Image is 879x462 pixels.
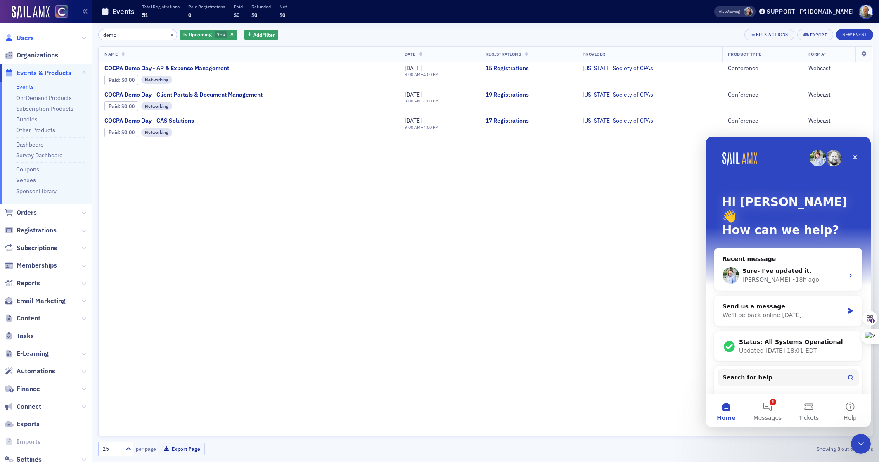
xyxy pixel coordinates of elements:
[5,33,34,43] a: Users
[5,402,41,411] a: Connect
[17,384,40,393] span: Finance
[16,126,55,134] a: Other Products
[17,332,34,341] span: Tasks
[5,437,41,446] a: Imports
[12,6,50,19] img: SailAMX
[17,33,34,43] span: Users
[16,166,39,173] a: Coupons
[17,349,49,358] span: E-Learning
[17,261,57,270] span: Memberships
[16,187,57,195] a: Sponsor Library
[17,51,58,60] span: Organizations
[17,419,40,429] span: Exports
[5,279,40,288] a: Reports
[55,5,68,18] img: SailAMX
[16,141,44,148] a: Dashboard
[5,208,37,217] a: Orders
[16,83,34,90] a: Events
[16,176,36,184] a: Venues
[5,261,57,270] a: Memberships
[17,314,40,323] span: Content
[5,384,40,393] a: Finance
[50,5,68,19] a: View Homepage
[16,94,72,102] a: On-Demand Products
[5,314,40,323] a: Content
[5,51,58,60] a: Organizations
[17,367,55,376] span: Automations
[17,296,66,306] span: Email Marketing
[5,367,55,376] a: Automations
[5,332,34,341] a: Tasks
[5,349,49,358] a: E-Learning
[5,69,71,78] a: Events & Products
[16,152,63,159] a: Survey Dashboard
[5,419,40,429] a: Exports
[5,296,66,306] a: Email Marketing
[706,137,871,427] iframe: To enrich screen reader interactions, please activate Accessibility in Grammarly extension settings
[5,226,57,235] a: Registrations
[851,434,871,454] iframe: Intercom live chat
[16,116,38,123] a: Bundles
[17,208,37,217] span: Orders
[17,244,57,253] span: Subscriptions
[17,437,41,446] span: Imports
[17,226,57,235] span: Registrations
[5,244,57,253] a: Subscriptions
[16,105,73,112] a: Subscription Products
[17,402,41,411] span: Connect
[17,69,71,78] span: Events & Products
[17,279,40,288] span: Reports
